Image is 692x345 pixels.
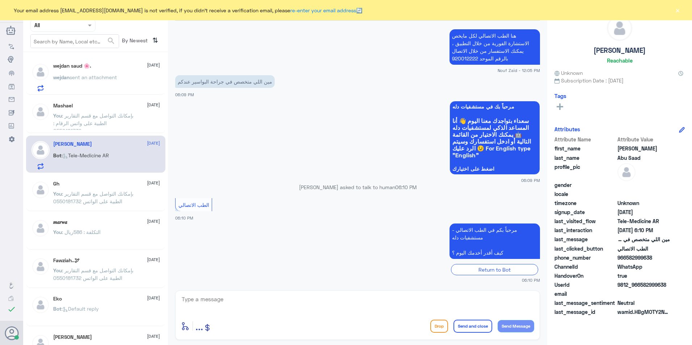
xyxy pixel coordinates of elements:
[617,136,670,143] span: Attribute Value
[53,257,80,264] h5: Fawziah..🕊
[53,181,59,187] h5: Gh
[53,306,62,312] span: Bot
[53,267,134,281] span: : بإمكانك التواصل مع قسم التقارير الطبية على الواتس 0550181732
[617,263,670,271] span: 2
[617,308,670,316] span: wamid.HBgMOTY2NTgyOTk5NjM4FQIAEhgUM0ExNDhCOTIxNDYyMTI3MkM2ODYA
[147,218,160,225] span: [DATE]
[617,254,670,261] span: 966582999638
[450,223,540,259] p: 24/9/2025, 6:10 PM
[453,320,492,333] button: Send and close
[617,235,670,243] span: مين اللي متخصص في جراحة البواسير عندكم
[147,62,160,68] span: [DATE]
[31,296,50,314] img: defaultAdmin.png
[617,154,670,162] span: Abu Saad
[14,7,362,14] span: Your email address [EMAIL_ADDRESS][DOMAIN_NAME] is not verified, if you didn't receive a verifica...
[31,35,119,48] input: Search by Name, Local etc…
[147,333,160,340] span: [DATE]
[554,308,616,316] span: last_message_id
[554,217,616,225] span: last_visited_flow
[617,281,670,289] span: 9812_966582999638
[53,103,73,109] h5: Mashael
[107,37,115,45] span: search
[451,264,538,275] div: Return to Bot
[452,104,537,110] span: مرحباً بك في مستشفيات دله
[554,126,580,132] h6: Attributes
[554,199,616,207] span: timezone
[554,77,685,84] span: Subscription Date : [DATE]
[617,226,670,234] span: 2025-09-24T15:10:02.398Z
[617,199,670,207] span: Unknown
[107,35,115,47] button: search
[395,184,417,190] span: 06:10 PM
[147,295,160,301] span: [DATE]
[31,141,50,159] img: defaultAdmin.png
[554,281,616,289] span: UserId
[617,145,670,152] span: Ahmad
[554,299,616,307] span: last_message_sentiment
[452,117,537,158] span: سعداء بتواجدك معنا اليوم 👋 أنا المساعد الذكي لمستشفيات دله 🤖 يمكنك الاختيار من القائمة التالية أو...
[175,75,275,88] p: 24/9/2025, 6:09 PM
[522,277,540,283] span: 06:10 PM
[607,57,633,64] h6: Reachable
[147,102,160,108] span: [DATE]
[53,63,91,69] h5: wejdan saud 🌸.
[554,226,616,234] span: last_interaction
[31,63,50,81] img: defaultAdmin.png
[617,217,670,225] span: Tele-Medicine AR
[147,180,160,186] span: [DATE]
[554,145,616,152] span: first_name
[554,190,616,198] span: locale
[554,254,616,261] span: phone_number
[452,166,537,172] span: اضغط على اختيارك
[53,191,134,204] span: : بإمكانك التواصل مع قسم التقارير الطبية على الواتس 0550181732
[147,256,160,263] span: [DATE]
[617,208,670,216] span: 2025-09-24T06:14:34.926Z
[53,112,134,134] span: : بإمكانك التواصل مع قسم التقارير الطبية على واتس الرقام : 0550181732
[674,7,681,14] button: ×
[53,267,62,273] span: You
[31,257,50,276] img: defaultAdmin.png
[5,326,18,340] button: Avatar
[594,46,646,55] h5: [PERSON_NAME]
[498,67,540,73] span: Nouf Zaid - 12:05 PM
[430,320,448,333] button: Drop
[53,219,67,225] h5: 𝒎𝒂𝒓𝒘𝒂
[554,163,616,180] span: profile_pic
[554,93,566,99] h6: Tags
[31,181,50,199] img: defaultAdmin.png
[178,202,209,208] span: الطب الاتصالي
[554,154,616,162] span: last_name
[521,177,540,183] span: 06:09 PM
[152,34,158,46] i: ⇅
[554,235,616,243] span: last_message
[147,140,160,146] span: [DATE]
[617,181,670,189] span: null
[119,34,149,49] span: By Newest
[450,29,540,65] p: 24/9/2025, 12:05 PM
[31,219,50,237] img: defaultAdmin.png
[53,191,62,197] span: You
[62,229,101,235] span: : التكلفة : 586ريال
[31,103,50,121] img: defaultAdmin.png
[554,245,616,252] span: last_clicked_button
[554,272,616,280] span: HandoverOn
[195,318,203,334] button: ...
[554,208,616,216] span: signup_date
[554,290,616,298] span: email
[617,190,670,198] span: null
[498,320,534,332] button: Send Message
[290,7,356,13] a: re-enter your email address
[554,181,616,189] span: gender
[53,229,62,235] span: You
[617,272,670,280] span: true
[175,92,194,97] span: 06:09 PM
[53,334,92,340] h5: Mohammed ALRASHED
[617,299,670,307] span: 0
[53,152,62,158] span: Bot
[7,305,16,314] i: check
[53,296,62,302] h5: Eko
[175,183,540,191] p: [PERSON_NAME] asked to talk to human
[69,74,117,80] span: sent an attachment
[53,141,92,147] h5: Ahmad Abu Saad
[388,15,409,21] span: 12:05 PM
